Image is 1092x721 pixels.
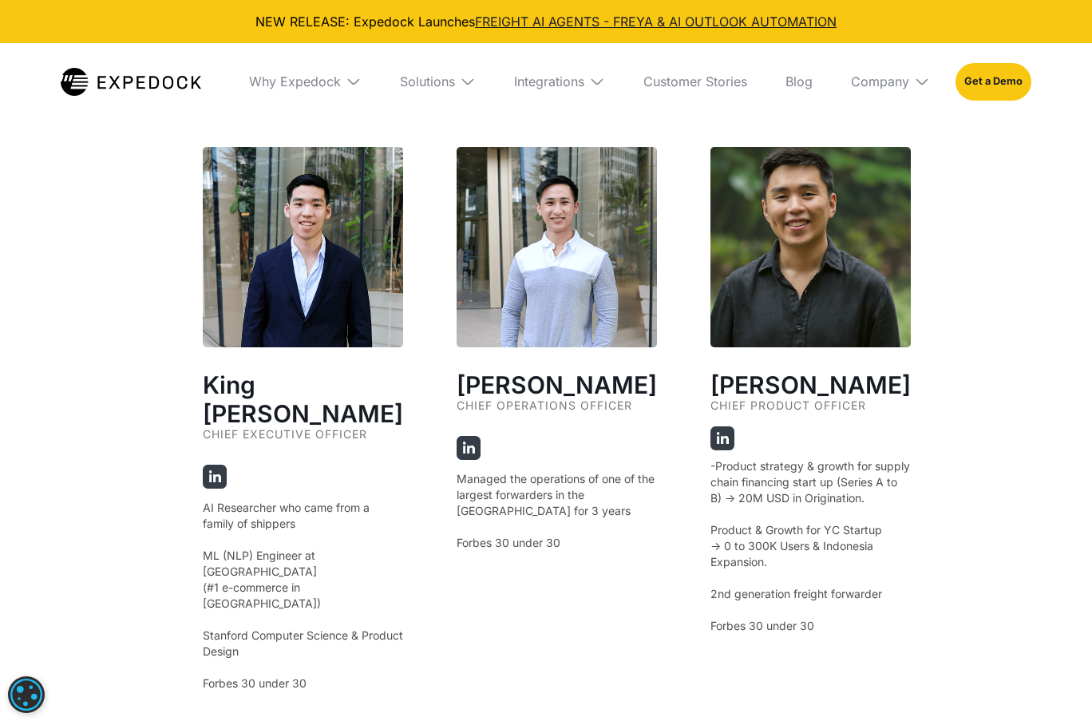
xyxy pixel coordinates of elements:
[1012,644,1092,721] iframe: Chat Widget
[400,73,455,89] div: Solutions
[851,73,909,89] div: Company
[387,43,489,120] div: Solutions
[773,43,825,120] a: Blog
[203,428,403,455] div: Chief Executive Officer
[249,73,341,89] div: Why Expedock
[631,43,760,120] a: Customer Stories
[203,500,403,691] p: AI Researcher who came from a family of shippers ‍ ML (NLP) Engineer at [GEOGRAPHIC_DATA] (#1 e-c...
[203,147,403,347] img: CEO King Alandy Dy
[457,399,657,426] div: Chief Operations Officer
[236,43,374,120] div: Why Expedock
[13,13,1079,30] div: NEW RELEASE: Expedock Launches
[838,43,943,120] div: Company
[501,43,618,120] div: Integrations
[457,370,657,399] h3: [PERSON_NAME]
[457,471,657,551] p: Managed the operations of one of the largest forwarders in the [GEOGRAPHIC_DATA] for 3 years Forb...
[475,14,837,30] a: FREIGHT AI AGENTS - FREYA & AI OUTLOOK AUTOMATION
[955,63,1031,100] a: Get a Demo
[710,458,911,634] p: -Product strategy & growth for supply chain financing start up (Series A to B) -> 20M USD in Orig...
[203,370,403,428] h2: King [PERSON_NAME]
[710,370,911,399] h3: [PERSON_NAME]
[710,399,911,426] div: Chief Product Officer
[457,147,657,347] img: COO Jeff Tan
[514,73,584,89] div: Integrations
[710,147,911,347] img: Jig Young, co-founder and chief product officer at Expedock.com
